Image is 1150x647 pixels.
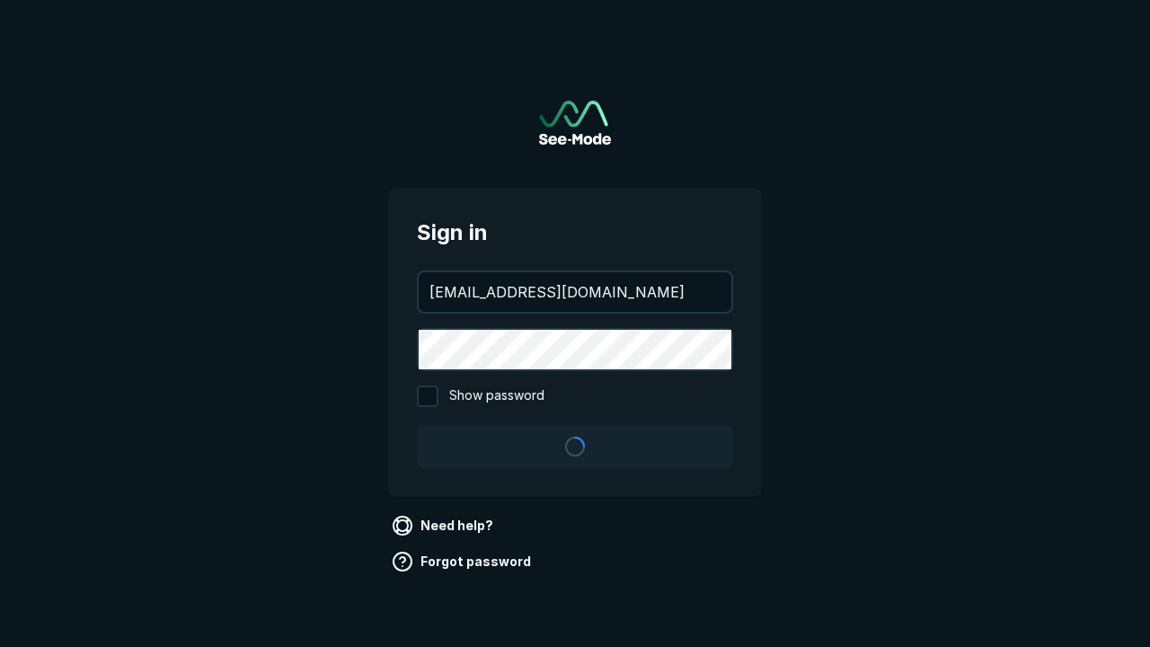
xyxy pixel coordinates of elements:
a: Forgot password [388,547,538,576]
input: your@email.com [419,272,731,312]
img: See-Mode Logo [539,101,611,145]
span: Sign in [417,217,733,249]
a: Go to sign in [539,101,611,145]
span: Show password [449,386,544,407]
a: Need help? [388,511,500,540]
